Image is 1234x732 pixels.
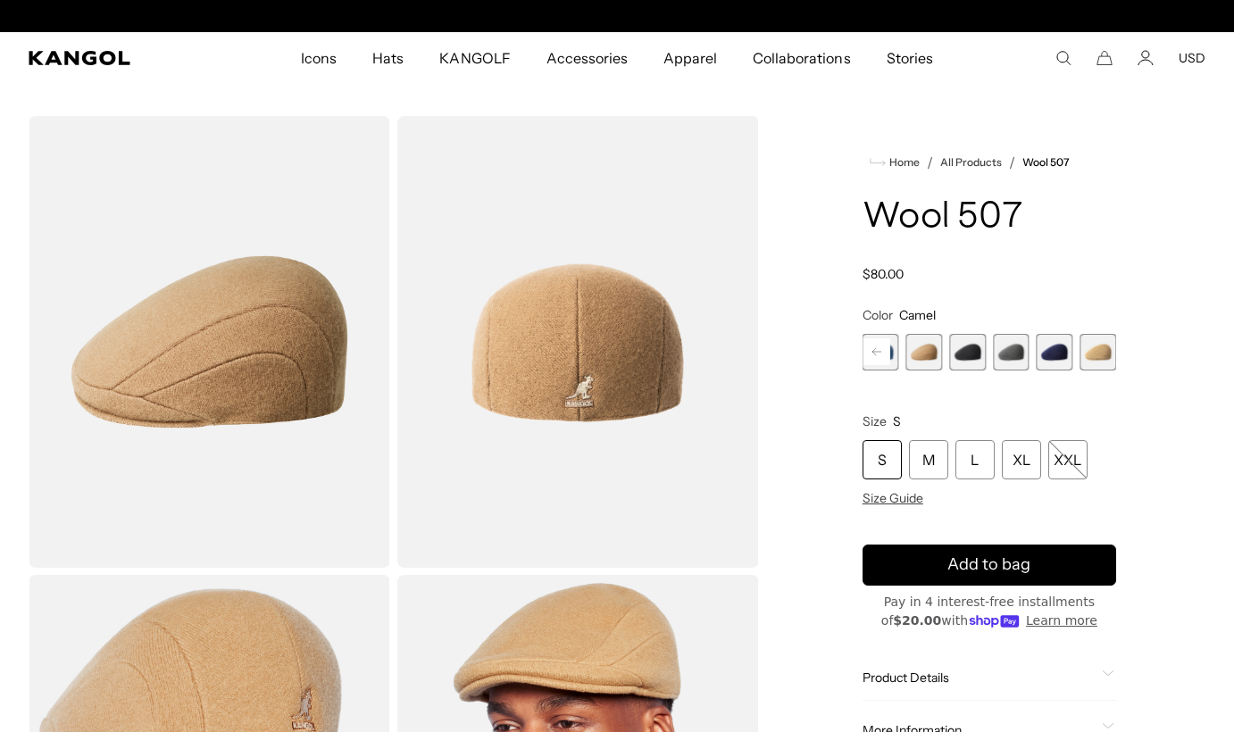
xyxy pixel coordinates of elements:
[887,32,933,84] span: Stories
[1022,156,1070,169] a: Wool 507
[1138,50,1154,66] a: Account
[949,334,986,370] div: 4 of 7
[433,9,801,23] div: Announcement
[439,32,510,84] span: KANGOLF
[863,413,887,429] span: Size
[1048,440,1088,479] div: XXL
[1002,152,1015,173] li: /
[1037,334,1073,370] div: 6 of 7
[940,156,1002,169] a: All Products
[909,440,948,479] div: M
[863,266,904,282] span: $80.00
[529,32,646,84] a: Accessories
[949,334,986,370] label: Black
[870,154,920,171] a: Home
[993,334,1030,370] label: Dark Flannel
[646,32,735,84] a: Apparel
[1096,50,1113,66] button: Cart
[869,32,951,84] a: Stories
[863,152,1116,173] nav: breadcrumbs
[397,116,759,568] img: color-camel
[1037,334,1073,370] label: Navy
[863,334,899,370] div: 2 of 7
[753,32,850,84] span: Collaborations
[863,198,1116,237] h1: Wool 507
[863,440,902,479] div: S
[354,32,421,84] a: Hats
[421,32,528,84] a: KANGOLF
[1002,440,1041,479] div: XL
[29,116,390,568] img: color-camel
[905,334,942,370] label: Camel
[301,32,337,84] span: Icons
[1080,334,1116,370] div: 7 of 7
[546,32,628,84] span: Accessories
[283,32,354,84] a: Icons
[1055,50,1071,66] summary: Search here
[29,51,198,65] a: Kangol
[433,9,801,23] slideshow-component: Announcement bar
[735,32,868,84] a: Collaborations
[920,152,933,173] li: /
[663,32,717,84] span: Apparel
[863,545,1116,586] button: Add to bag
[947,553,1030,577] span: Add to bag
[863,307,893,323] span: Color
[993,334,1030,370] div: 5 of 7
[433,9,801,23] div: 1 of 2
[893,413,901,429] span: S
[899,307,936,323] span: Camel
[955,440,995,479] div: L
[863,670,1095,686] span: Product Details
[1179,50,1205,66] button: USD
[905,334,942,370] div: 3 of 7
[863,334,899,370] label: Denim Blue
[886,156,920,169] span: Home
[372,32,404,84] span: Hats
[1080,334,1116,370] label: Taupe
[863,490,923,506] span: Size Guide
